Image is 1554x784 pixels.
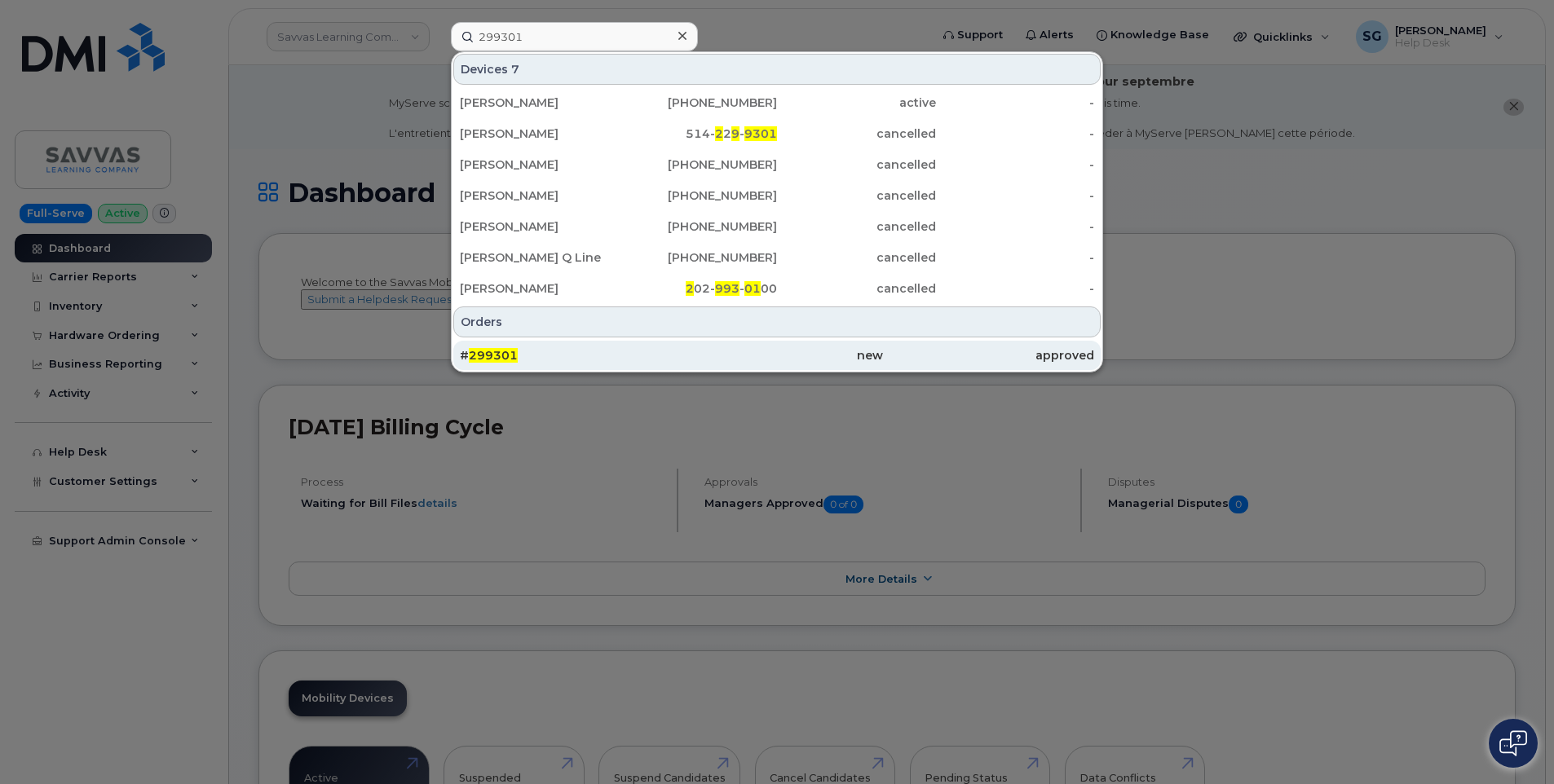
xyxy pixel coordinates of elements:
div: - [936,249,1095,266]
div: - [936,218,1095,235]
a: [PERSON_NAME][PHONE_NUMBER]cancelled- [453,181,1101,210]
a: [PERSON_NAME][PHONE_NUMBER]active- [453,88,1101,117]
span: 2 [715,126,723,141]
div: [PERSON_NAME] [460,218,619,235]
a: #299301newapproved [453,341,1101,370]
div: cancelled [777,187,936,204]
span: 2 [686,281,694,296]
div: [PERSON_NAME] [460,280,619,297]
div: [PERSON_NAME] [460,126,619,142]
div: 514- 2 - [619,126,778,142]
div: 02- - 00 [619,280,778,297]
div: [PHONE_NUMBER] [619,187,778,204]
div: [PERSON_NAME] Q Line [460,249,619,266]
div: - [936,187,1095,204]
div: [PHONE_NUMBER] [619,95,778,111]
span: 993 [715,281,739,296]
div: - [936,156,1095,173]
a: [PERSON_NAME][PHONE_NUMBER]cancelled- [453,150,1101,179]
div: # [460,347,671,363]
a: [PERSON_NAME][PHONE_NUMBER]cancelled- [453,212,1101,241]
div: [PERSON_NAME] [460,95,619,111]
div: [PHONE_NUMBER] [619,218,778,235]
div: cancelled [777,156,936,173]
span: 9 [731,126,739,141]
div: [PHONE_NUMBER] [619,156,778,173]
div: cancelled [777,126,936,142]
div: new [671,347,882,363]
div: active [777,95,936,111]
div: cancelled [777,218,936,235]
div: cancelled [777,249,936,266]
div: approved [883,347,1094,363]
span: 01 [744,281,761,296]
div: Orders [453,306,1101,337]
div: - [936,126,1095,142]
div: [PERSON_NAME] [460,187,619,204]
div: [PHONE_NUMBER] [619,249,778,266]
a: [PERSON_NAME] Q Line[PHONE_NUMBER]cancelled- [453,243,1101,272]
div: cancelled [777,280,936,297]
span: 9301 [744,126,777,141]
div: Devices [453,54,1101,85]
div: - [936,95,1095,111]
img: Open chat [1499,730,1527,756]
a: [PERSON_NAME]202-993-0100cancelled- [453,274,1101,303]
span: 7 [511,61,519,77]
a: [PERSON_NAME]514-229-9301cancelled- [453,119,1101,148]
div: [PERSON_NAME] [460,156,619,173]
div: - [936,280,1095,297]
span: 299301 [469,348,518,363]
